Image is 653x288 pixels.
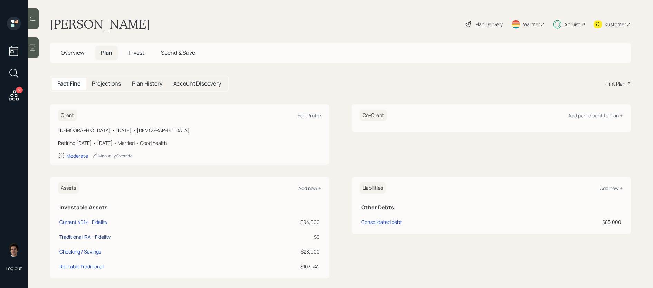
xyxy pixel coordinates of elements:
[246,248,320,255] div: $28,000
[16,87,23,93] div: 2
[298,112,321,119] div: Edit Profile
[59,263,104,270] div: Retirable Traditional
[58,127,321,134] div: [DEMOGRAPHIC_DATA] • [DATE] • [DEMOGRAPHIC_DATA]
[360,110,387,121] h6: Co-Client
[361,218,402,226] div: Consolidated debt
[360,182,386,194] h6: Liabilities
[50,17,150,32] h1: [PERSON_NAME]
[475,21,503,28] div: Plan Delivery
[92,153,133,159] div: Manually Override
[132,80,162,87] h5: Plan History
[523,21,540,28] div: Warmer
[298,185,321,191] div: Add new +
[129,49,144,57] span: Invest
[59,248,101,255] div: Checking / Savings
[605,21,626,28] div: Kustomer
[568,112,623,119] div: Add participant to Plan +
[92,80,121,87] h5: Projections
[57,80,81,87] h5: Fact Find
[600,185,623,191] div: Add new +
[361,204,622,211] h5: Other Debts
[536,218,621,226] div: $85,000
[7,243,21,257] img: harrison-schaefer-headshot-2.png
[58,139,321,147] div: Retiring [DATE] • [DATE] • Married • Good health
[564,21,580,28] div: Altruist
[173,80,221,87] h5: Account Discovery
[59,218,107,226] div: Current 401k - Fidelity
[101,49,112,57] span: Plan
[161,49,195,57] span: Spend & Save
[246,218,320,226] div: $94,000
[6,265,22,271] div: Log out
[59,204,320,211] h5: Investable Assets
[246,233,320,240] div: $0
[605,80,625,87] div: Print Plan
[246,263,320,270] div: $103,742
[59,233,111,240] div: Traditional IRA - Fidelity
[58,110,77,121] h6: Client
[58,182,79,194] h6: Assets
[66,152,88,159] div: Moderate
[61,49,84,57] span: Overview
